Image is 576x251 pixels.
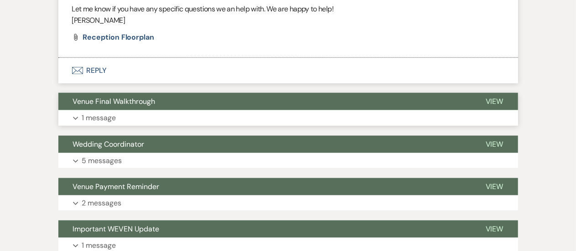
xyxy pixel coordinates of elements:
[58,58,518,83] button: Reply
[58,220,471,238] button: Important WEVEN Update
[58,110,518,126] button: 1 message
[72,15,504,26] p: [PERSON_NAME]
[486,139,503,149] span: View
[73,139,145,149] span: Wedding Coordinator
[58,178,471,195] button: Venue Payment Reminder
[486,97,503,106] span: View
[58,153,518,169] button: 5 messages
[486,182,503,191] span: View
[471,220,518,238] button: View
[58,93,471,110] button: Venue Final Walkthrough
[82,112,116,124] p: 1 message
[58,195,518,211] button: 2 messages
[471,136,518,153] button: View
[82,197,122,209] p: 2 messages
[73,182,160,191] span: Venue Payment Reminder
[72,3,504,15] p: Let me know if you have any specific questions we an help with. We are happy to help!
[73,224,160,234] span: Important WEVEN Update
[486,224,503,234] span: View
[471,178,518,195] button: View
[82,155,122,167] p: 5 messages
[73,97,156,106] span: Venue Final Walkthrough
[83,32,154,42] span: Reception Floorplan
[58,136,471,153] button: Wedding Coordinator
[83,34,154,41] a: Reception Floorplan
[471,93,518,110] button: View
